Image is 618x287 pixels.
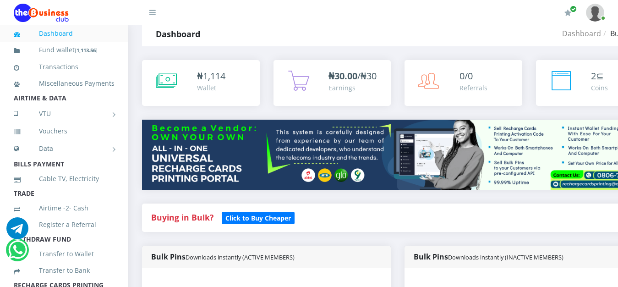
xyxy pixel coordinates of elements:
[414,252,563,262] strong: Bulk Pins
[564,9,571,17] i: Renew/Upgrade Subscription
[328,70,357,82] b: ₦30.00
[203,70,225,82] span: 1,114
[459,70,473,82] span: 0/0
[14,121,115,142] a: Vouchers
[14,260,115,281] a: Transfer to Bank
[14,168,115,189] a: Cable TV, Electricity
[591,69,608,83] div: ⊆
[14,137,115,160] a: Data
[75,47,98,54] small: [ ]
[328,70,377,82] span: /₦30
[14,4,69,22] img: Logo
[222,212,295,223] a: Click to Buy Cheaper
[8,246,27,261] a: Chat for support
[186,253,295,261] small: Downloads instantly (ACTIVE MEMBERS)
[14,39,115,61] a: Fund wallet[1,113.56]
[448,253,563,261] small: Downloads instantly (INACTIVE MEMBERS)
[151,212,213,223] strong: Buying in Bulk?
[562,28,601,39] a: Dashboard
[197,69,225,83] div: ₦
[328,83,377,93] div: Earnings
[570,6,577,12] span: Renew/Upgrade Subscription
[197,83,225,93] div: Wallet
[151,252,295,262] strong: Bulk Pins
[156,28,200,39] strong: Dashboard
[586,4,604,22] img: User
[142,60,260,106] a: ₦1,114 Wallet
[14,102,115,125] a: VTU
[591,83,608,93] div: Coins
[405,60,522,106] a: 0/0 Referrals
[77,47,96,54] b: 1,113.56
[225,214,291,222] b: Click to Buy Cheaper
[459,83,487,93] div: Referrals
[14,214,115,235] a: Register a Referral
[14,73,115,94] a: Miscellaneous Payments
[273,60,391,106] a: ₦30.00/₦30 Earnings
[6,224,28,239] a: Chat for support
[14,198,115,219] a: Airtime -2- Cash
[14,243,115,265] a: Transfer to Wallet
[591,70,596,82] span: 2
[14,56,115,77] a: Transactions
[14,23,115,44] a: Dashboard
